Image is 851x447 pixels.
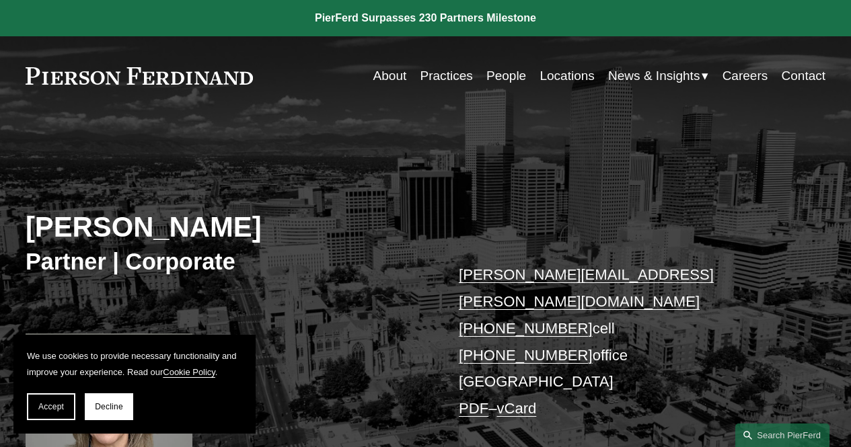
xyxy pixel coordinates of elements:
[373,63,407,89] a: About
[26,247,426,276] h3: Partner | Corporate
[459,320,593,337] a: [PHONE_NUMBER]
[723,63,768,89] a: Careers
[163,367,215,377] a: Cookie Policy
[95,402,123,411] span: Decline
[540,63,594,89] a: Locations
[85,393,133,420] button: Decline
[735,423,829,447] a: Search this site
[13,335,256,434] section: Cookie banner
[420,63,473,89] a: Practices
[608,65,700,87] span: News & Insights
[782,63,826,89] a: Contact
[27,393,75,420] button: Accept
[26,210,426,245] h2: [PERSON_NAME]
[38,402,64,411] span: Accept
[459,266,714,310] a: [PERSON_NAME][EMAIL_ADDRESS][PERSON_NAME][DOMAIN_NAME]
[459,261,792,421] p: cell office [GEOGRAPHIC_DATA] –
[459,400,488,417] a: PDF
[27,348,242,380] p: We use cookies to provide necessary functionality and improve your experience. Read our .
[459,347,593,364] a: [PHONE_NUMBER]
[496,400,536,417] a: vCard
[486,63,526,89] a: People
[608,63,708,89] a: folder dropdown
